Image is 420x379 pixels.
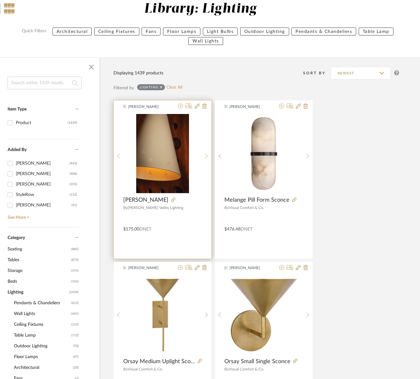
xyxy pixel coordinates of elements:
span: By [224,206,229,210]
span: $175.00 [123,227,139,231]
button: Close [85,61,98,73]
span: By [123,367,128,371]
span: Category [8,235,25,241]
div: (152) [70,190,77,200]
span: (612) [71,298,79,308]
span: Tables [8,255,70,265]
span: Lighting [8,287,68,298]
div: (1439) [68,118,77,128]
button: Floor Lamps [163,28,201,35]
span: [PERSON_NAME] Valley Lighting [128,206,183,210]
span: $476.48 [224,227,240,231]
span: Ceiling Fixtures [14,319,70,330]
span: [PERSON_NAME] [229,265,269,271]
button: Ceiling Fixtures [94,28,139,35]
span: (191) [71,266,79,276]
span: Item Type [8,107,27,111]
button: Light Bulbs [203,28,238,35]
span: Floor Lamps [14,351,71,362]
span: Orsay Medium Uplight Sconce [123,358,195,365]
div: [PERSON_NAME] [16,169,70,179]
div: StyleRow [16,190,70,200]
span: [PERSON_NAME] [128,265,168,271]
div: [PERSON_NAME] [16,179,70,189]
span: Visual Comfort & Co. [229,206,264,210]
span: (885) [71,244,79,254]
span: [PERSON_NAME] [229,104,269,110]
button: Table Lamp [359,28,393,35]
div: 0 [225,114,303,193]
span: Beds [8,276,70,287]
div: Displaying 1439 products [113,70,163,77]
span: DNET [139,227,151,231]
button: Outdoor Lighting [240,28,289,35]
span: (133) [71,319,79,330]
label: Quick Filters [18,28,50,35]
span: [PERSON_NAME] [128,104,168,110]
div: 1 [123,114,202,193]
span: Visual Comfort & Co. [229,367,264,371]
div: Sort By [303,70,331,76]
span: Wall Lights [14,308,70,319]
img: Orsay Small Single Sconce [225,276,303,354]
span: (441) [71,309,79,319]
a: See More + [6,210,79,220]
span: Orsay Small Single Sconce [224,358,290,365]
span: Visual Comfort & Co. [128,367,163,371]
span: Outdoor Lighting [14,341,71,351]
button: Fans [142,28,161,35]
div: [PERSON_NAME] [16,200,71,210]
img: Melange Pill Form Sconce [225,114,303,193]
img: Pawley [136,114,189,193]
span: (875) [71,255,79,265]
button: Wall Lights [188,37,223,45]
button: Architectural [52,28,92,35]
span: Added By [8,148,27,152]
span: (112) [71,330,79,340]
span: [PERSON_NAME] [123,197,168,204]
span: (1439) [69,287,79,297]
div: Lighting [140,85,158,89]
div: Filtered by [113,85,134,92]
input: Search within 1439 results [8,77,82,89]
span: (70) [73,341,79,351]
span: DNET [240,227,253,231]
span: Table Lamp [14,330,70,341]
span: (47) [73,352,79,362]
img: Orsay Medium Uplight Sconce [123,276,202,354]
a: Clear All [167,85,182,90]
div: (443) [70,158,77,168]
button: Pendants & Chandeliers [291,28,356,35]
span: Seating [8,244,70,255]
span: (20) [73,363,79,373]
div: (400) [70,169,77,179]
span: By [123,206,128,210]
span: By [224,367,229,371]
span: Pendants & Chandeliers [14,298,70,308]
div: Library: Lighting [144,1,257,17]
span: Architectural [14,362,71,373]
div: (41) [71,200,77,210]
span: Storage [8,265,70,276]
span: Melange Pill Form Sconce [224,197,289,204]
div: [PERSON_NAME] [16,158,70,168]
span: (142) [71,276,79,287]
div: (355) [70,179,77,189]
div: Product [16,118,68,128]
